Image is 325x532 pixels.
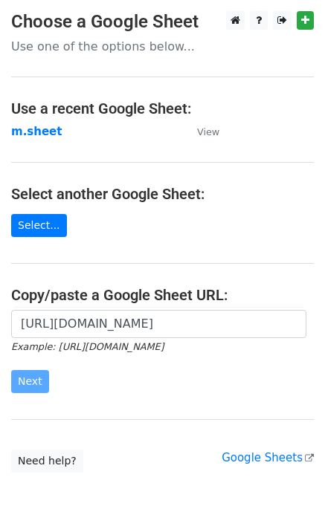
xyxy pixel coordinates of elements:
iframe: Chat Widget [251,461,325,532]
h4: Select another Google Sheet: [11,185,314,203]
a: Select... [11,214,67,237]
a: View [182,125,219,138]
h3: Choose a Google Sheet [11,11,314,33]
a: m.sheet [11,125,62,138]
a: Google Sheets [222,451,314,464]
small: View [197,126,219,137]
small: Example: [URL][DOMAIN_NAME] [11,341,164,352]
p: Use one of the options below... [11,39,314,54]
input: Paste your Google Sheet URL here [11,310,306,338]
a: Need help? [11,450,83,473]
h4: Use a recent Google Sheet: [11,100,314,117]
h4: Copy/paste a Google Sheet URL: [11,286,314,304]
input: Next [11,370,49,393]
